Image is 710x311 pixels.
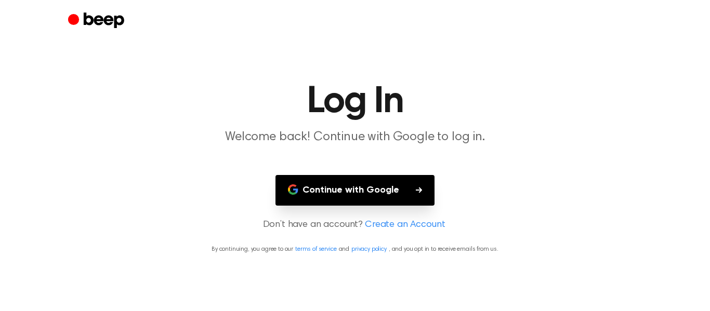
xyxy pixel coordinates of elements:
p: Welcome back! Continue with Google to log in. [155,129,555,146]
h1: Log In [89,83,621,120]
p: By continuing, you agree to our and , and you opt in to receive emails from us. [12,245,698,254]
a: privacy policy [351,246,387,252]
a: Beep [68,11,127,31]
a: terms of service [295,246,336,252]
a: Create an Account [365,218,445,232]
p: Don’t have an account? [12,218,698,232]
button: Continue with Google [275,175,435,206]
